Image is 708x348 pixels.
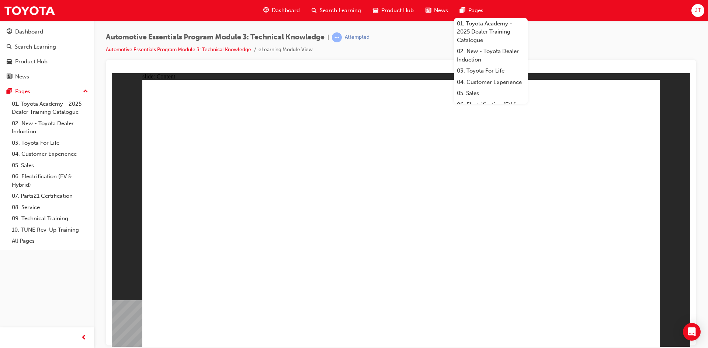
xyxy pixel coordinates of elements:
span: search-icon [312,6,317,15]
a: 05. Sales [9,160,91,171]
a: 03. Toyota For Life [454,65,528,77]
span: news-icon [7,74,12,80]
button: Pages [3,85,91,98]
a: Dashboard [3,25,91,39]
button: JT [691,4,704,17]
a: 03. Toyota For Life [9,137,91,149]
a: 06. Electrification (EV & Hybrid) [9,171,91,190]
a: 02. New - Toyota Dealer Induction [9,118,91,137]
a: 07. Parts21 Certification [9,190,91,202]
span: car-icon [7,59,12,65]
span: news-icon [426,6,431,15]
span: search-icon [7,44,12,50]
span: Search Learning [320,6,361,15]
a: 06. Electrification (EV & Hybrid) [454,99,528,119]
span: learningRecordVerb_ATTEMPT-icon [332,32,342,42]
a: 09. Technical Training [9,213,91,224]
a: guage-iconDashboard [257,3,306,18]
span: Automotive Essentials Program Module 3: Technical Knowledge [106,33,324,42]
span: JT [695,6,701,15]
div: Search Learning [15,43,56,51]
a: Automotive Essentials Program Module 3: Technical Knowledge [106,46,251,53]
div: News [15,73,29,81]
a: Search Learning [3,40,91,54]
a: 01. Toyota Academy - 2025 Dealer Training Catalogue [9,98,91,118]
span: prev-icon [81,333,87,342]
span: pages-icon [7,88,12,95]
span: car-icon [373,6,378,15]
a: pages-iconPages [454,3,489,18]
li: eLearning Module View [258,46,313,54]
a: 10. TUNE Rev-Up Training [9,224,91,236]
div: Pages [15,87,30,96]
a: 04. Customer Experience [9,148,91,160]
a: All Pages [9,235,91,247]
span: guage-icon [7,29,12,35]
span: Dashboard [272,6,300,15]
a: News [3,70,91,84]
span: guage-icon [263,6,269,15]
a: news-iconNews [420,3,454,18]
a: search-iconSearch Learning [306,3,367,18]
div: Dashboard [15,28,43,36]
a: 04. Customer Experience [454,77,528,88]
img: Trak [4,2,55,19]
a: 02. New - Toyota Dealer Induction [454,46,528,65]
a: 08. Service [9,202,91,213]
span: | [327,33,329,42]
a: Product Hub [3,55,91,68]
a: car-iconProduct Hub [367,3,420,18]
span: up-icon [83,87,88,96]
div: Attempted [345,34,369,41]
span: pages-icon [460,6,465,15]
span: Product Hub [381,6,414,15]
div: Product Hub [15,57,48,66]
button: DashboardSearch LearningProduct HubNews [3,24,91,85]
a: 01. Toyota Academy - 2025 Dealer Training Catalogue [454,18,528,46]
span: News [434,6,448,15]
span: Pages [468,6,483,15]
a: 05. Sales [454,88,528,99]
div: Open Intercom Messenger [683,323,701,341]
